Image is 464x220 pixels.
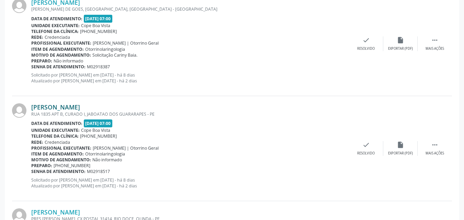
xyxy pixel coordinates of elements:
span: Solicitação Cariny Baia. [92,52,137,58]
span: Credenciada [45,139,70,145]
span: [PHONE_NUMBER] [80,133,117,139]
i:  [431,141,439,149]
div: [PERSON_NAME] DE GOES, [GEOGRAPHIC_DATA], [GEOGRAPHIC_DATA] - [GEOGRAPHIC_DATA] [31,6,349,12]
b: Item de agendamento: [31,151,84,157]
b: Telefone da clínica: [31,133,79,139]
b: Unidade executante: [31,127,80,133]
span: Otorrinolaringologia [85,46,125,52]
span: [PHONE_NUMBER] [54,163,90,169]
b: Motivo de agendamento: [31,52,91,58]
span: [PERSON_NAME] | Otorrino Geral [93,145,159,151]
i:  [431,36,439,44]
a: [PERSON_NAME] [31,208,80,216]
b: Motivo de agendamento: [31,157,91,163]
b: Profissional executante: [31,145,91,151]
div: Mais ações [426,46,444,51]
b: Preparo: [31,58,52,64]
i: check [362,36,370,44]
a: [PERSON_NAME] [31,103,80,111]
span: M02918517 [87,169,110,174]
span: Cope Boa Vista [81,23,110,28]
div: Exportar (PDF) [388,151,413,156]
span: [DATE] 07:00 [84,15,113,23]
img: img [12,103,26,118]
div: Resolvido [357,46,375,51]
span: Não informado [92,157,122,163]
span: Otorrinolaringologia [85,151,125,157]
b: Data de atendimento: [31,16,82,22]
span: [DATE] 07:00 [84,119,113,127]
span: Credenciada [45,34,70,40]
i: insert_drive_file [397,141,404,149]
b: Senha de atendimento: [31,169,86,174]
i: check [362,141,370,149]
b: Preparo: [31,163,52,169]
div: Exportar (PDF) [388,46,413,51]
span: [PHONE_NUMBER] [80,28,117,34]
i: insert_drive_file [397,36,404,44]
span: Não informado [54,58,83,64]
p: Solicitado por [PERSON_NAME] em [DATE] - há 8 dias Atualizado por [PERSON_NAME] em [DATE] - há 2 ... [31,177,349,189]
div: Mais ações [426,151,444,156]
b: Rede: [31,34,43,40]
span: [PERSON_NAME] | Otorrino Geral [93,40,159,46]
p: Solicitado por [PERSON_NAME] em [DATE] - há 8 dias Atualizado por [PERSON_NAME] em [DATE] - há 2 ... [31,72,349,84]
b: Profissional executante: [31,40,91,46]
b: Item de agendamento: [31,46,84,52]
b: Unidade executante: [31,23,80,28]
span: M02918387 [87,64,110,70]
b: Senha de atendimento: [31,64,86,70]
span: Cope Boa Vista [81,127,110,133]
b: Rede: [31,139,43,145]
b: Telefone da clínica: [31,28,79,34]
b: Data de atendimento: [31,120,82,126]
div: Resolvido [357,151,375,156]
div: RUA 1835 APT B, CURADO I, JABOATAO DOS GUARARAPES - PE [31,111,349,117]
